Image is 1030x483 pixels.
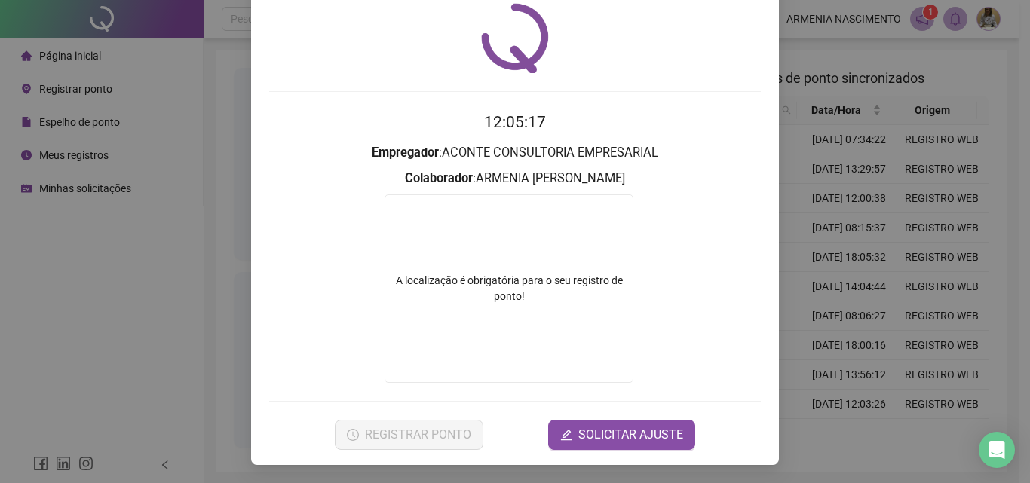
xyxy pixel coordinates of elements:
[269,169,761,188] h3: : ARMENIA [PERSON_NAME]
[578,426,683,444] span: SOLICITAR AJUSTE
[548,420,695,450] button: editSOLICITAR AJUSTE
[405,171,473,185] strong: Colaborador
[484,113,546,131] time: 12:05:17
[335,420,483,450] button: REGISTRAR PONTO
[372,145,439,160] strong: Empregador
[560,429,572,441] span: edit
[269,143,761,163] h3: : ACONTE CONSULTORIA EMPRESARIAL
[481,3,549,73] img: QRPoint
[979,432,1015,468] div: Open Intercom Messenger
[385,273,633,304] div: A localização é obrigatória para o seu registro de ponto!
